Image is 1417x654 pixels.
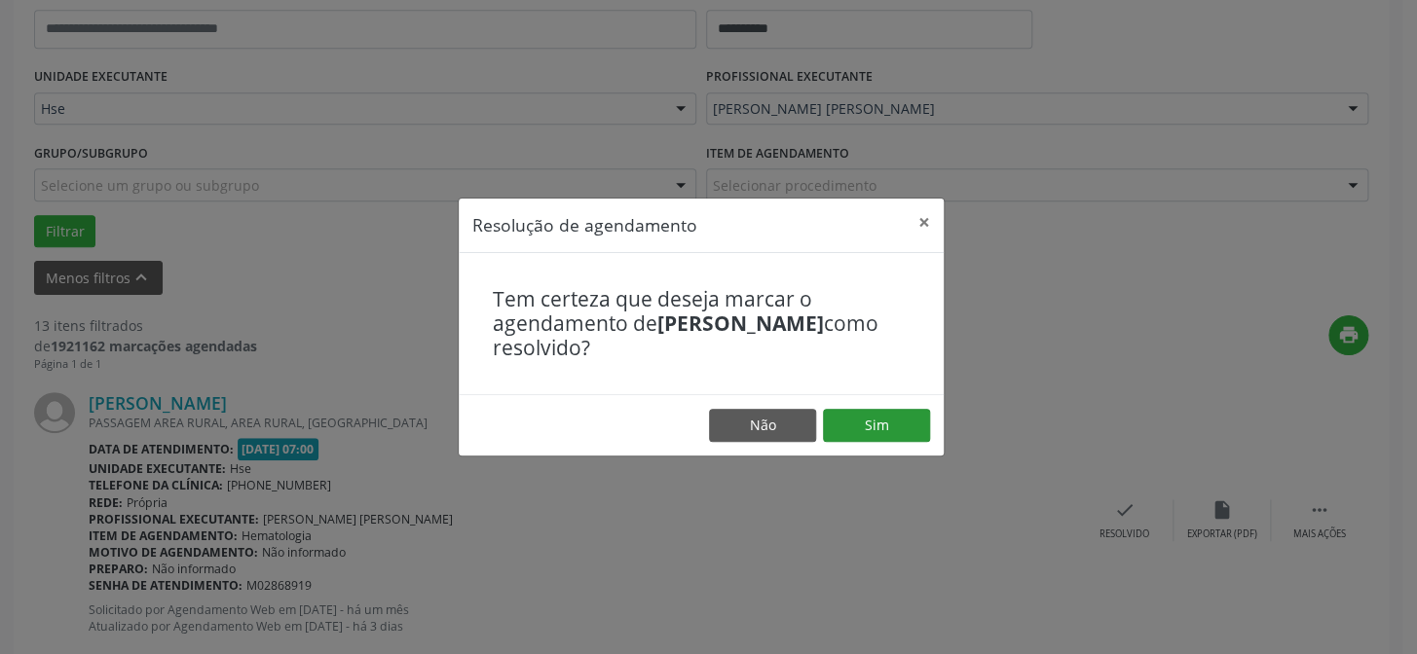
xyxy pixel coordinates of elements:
[823,409,930,442] button: Sim
[709,409,816,442] button: Não
[657,309,824,337] b: [PERSON_NAME]
[493,287,910,361] h4: Tem certeza que deseja marcar o agendamento de como resolvido?
[905,199,944,246] button: Close
[472,212,697,237] h5: Resolução de agendamento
